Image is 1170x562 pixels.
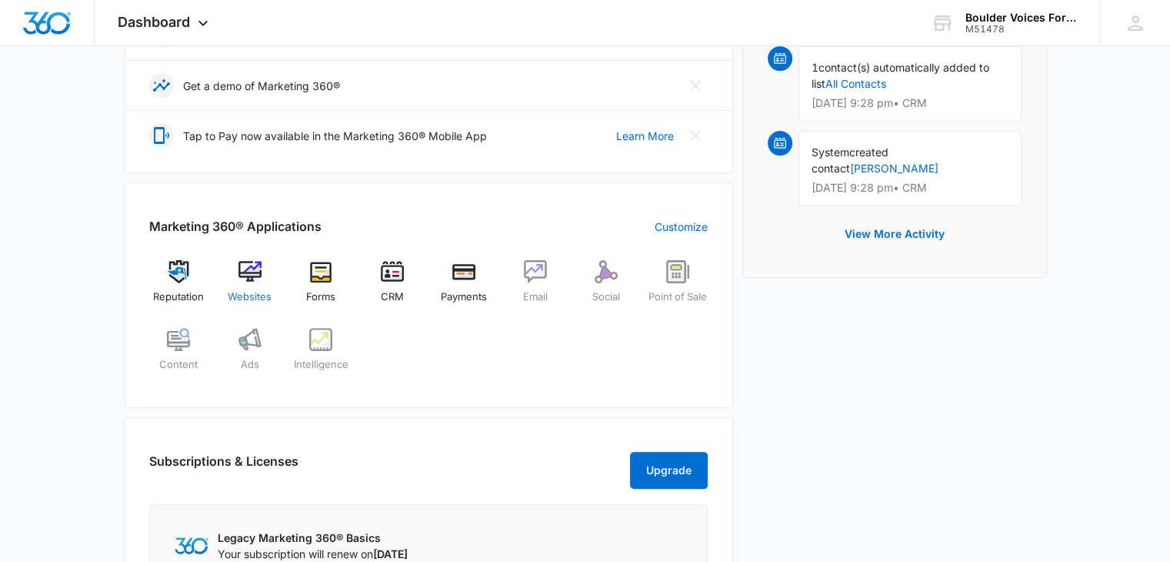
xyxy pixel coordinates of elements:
a: CRM [363,260,422,316]
a: Point of Sale [648,260,708,316]
a: Ads [220,328,279,383]
span: Social [592,289,620,305]
button: View More Activity [829,216,960,253]
span: CRM [381,289,404,305]
span: Reputation [153,289,204,305]
span: 1 [812,61,818,74]
span: Email [523,289,548,305]
span: Point of Sale [648,289,707,305]
p: Your subscription will renew on [218,546,408,562]
span: created contact [812,146,888,175]
img: Marketing 360 Logo [175,537,208,554]
a: [PERSON_NAME] [850,162,938,175]
a: Forms [292,260,351,316]
span: [DATE] [373,547,408,560]
span: System [812,146,849,159]
button: Close [683,73,708,98]
a: Learn More [616,128,674,144]
a: Email [505,260,565,316]
button: Close [683,123,708,148]
a: Customize [655,219,708,235]
div: account id [965,24,1078,35]
p: Get a demo of Marketing 360® [183,78,340,94]
span: Forms [306,289,335,305]
a: Social [577,260,636,316]
h2: Marketing 360® Applications [149,217,322,236]
span: Payments [441,289,487,305]
a: Payments [435,260,494,316]
span: Intelligence [294,357,348,373]
h2: Subscriptions & Licenses [149,452,298,483]
a: Intelligence [292,328,351,383]
button: Upgrade [630,452,708,489]
a: All Contacts [825,77,886,90]
span: Websites [228,289,272,305]
a: Reputation [149,260,208,316]
span: Ads [241,357,259,373]
a: Content [149,328,208,383]
p: Tap to Pay now available in the Marketing 360® Mobile App [183,128,487,144]
span: contact(s) automatically added to list [812,61,989,90]
span: Dashboard [118,14,190,30]
p: Legacy Marketing 360® Basics [218,530,408,546]
div: account name [965,12,1078,24]
p: [DATE] 9:28 pm • CRM [812,98,1008,109]
p: [DATE] 9:28 pm • CRM [812,182,1008,193]
a: Websites [220,260,279,316]
span: Content [159,357,198,373]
